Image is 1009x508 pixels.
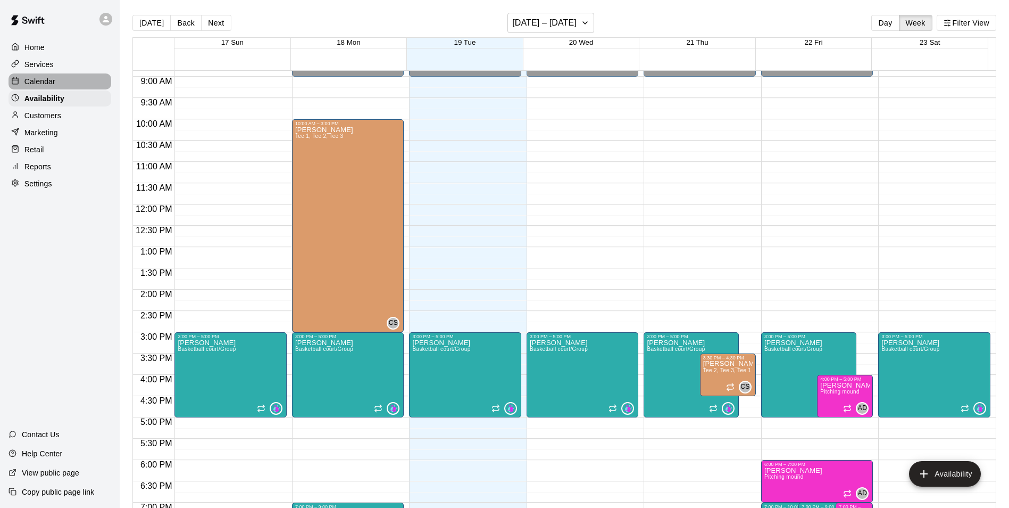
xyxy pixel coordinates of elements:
div: 3:00 PM – 5:00 PM: Available [174,332,287,417]
span: 5:30 PM [138,439,175,448]
span: AD [858,488,867,499]
p: Retail [24,144,44,155]
p: Calendar [24,76,55,87]
img: James Harris [723,403,733,414]
a: Customers [9,108,111,124]
button: Next [201,15,231,31]
button: 23 Sat [920,38,940,46]
button: Week [899,15,932,31]
button: 21 Thu [686,38,708,46]
span: 6:00 PM [138,460,175,469]
p: View public page [22,468,79,478]
div: 3:00 PM – 5:00 PM [295,334,401,339]
div: 3:00 PM – 5:00 PM: Available [644,332,739,417]
div: 4:00 PM – 5:00 PM [820,376,870,382]
button: Back [170,15,202,31]
p: Contact Us [22,429,60,440]
div: 3:00 PM – 5:00 PM [530,334,636,339]
a: Availability [9,91,111,106]
div: James Harris [504,402,517,415]
span: Basketball court/Group [647,346,705,352]
span: 12:30 PM [133,226,174,235]
span: Recurring availability [709,404,718,413]
span: Recurring availability [491,404,500,413]
div: James Harris [621,402,634,415]
span: Basketball court/Group [178,346,236,352]
button: [DATE] – [DATE] [507,13,594,33]
span: 10:30 AM [134,141,175,150]
div: 3:00 PM – 5:00 PM: Available [761,332,856,417]
a: Calendar [9,73,111,89]
span: 3:30 PM [138,354,175,363]
img: James Harris [622,403,633,414]
span: 9:30 AM [138,98,175,107]
div: 3:00 PM – 5:00 PM: Available [409,332,521,417]
span: Recurring availability [726,383,735,391]
p: Reports [24,161,51,172]
span: Recurring availability [257,404,265,413]
img: James Harris [271,403,281,414]
span: CS [740,382,749,392]
span: 11:30 AM [134,183,175,192]
div: Andres DeLeon [856,487,869,500]
span: 5:00 PM [138,417,175,427]
span: Basketball court/Group [764,346,822,352]
button: 18 Mon [337,38,360,46]
a: Settings [9,176,111,192]
div: James Harris [270,402,282,415]
span: 1:00 PM [138,247,175,256]
span: 2:00 PM [138,290,175,299]
p: Marketing [24,127,58,138]
img: James Harris [505,403,516,414]
a: Reports [9,159,111,175]
span: Recurring availability [374,404,382,413]
div: 3:30 PM – 4:30 PM [703,355,753,360]
div: 10:00 AM – 3:00 PM: Available [292,119,404,332]
span: 17 Sun [221,38,244,46]
div: Christopher Sieg [387,317,399,330]
span: 1:30 PM [138,268,175,277]
span: 12:00 PM [133,204,174,214]
span: CS [389,318,398,329]
p: Home [24,42,45,53]
div: Christopher Sieg [739,381,752,394]
span: Recurring availability [843,489,852,498]
p: Availability [24,93,64,104]
a: Retail [9,142,111,158]
div: 3:00 PM – 5:00 PM: Available [292,332,404,417]
span: Recurring availability [843,404,852,413]
span: Tee 1, Tee 2, Tee 3 [295,133,343,139]
div: 10:00 AM – 3:00 PM [295,121,401,126]
span: Basketball court/Group [530,346,588,352]
div: 3:30 PM – 4:30 PM: Available [700,354,756,396]
span: Recurring availability [608,404,617,413]
span: 6:30 PM [138,481,175,490]
p: Copy public page link [22,487,94,497]
a: Marketing [9,125,111,141]
button: 20 Wed [569,38,594,46]
div: James Harris [973,402,986,415]
a: Home [9,39,111,55]
div: 4:00 PM – 5:00 PM: Available [817,375,873,417]
button: 22 Fri [805,38,823,46]
span: 19 Tue [454,38,476,46]
span: 4:00 PM [138,375,175,384]
p: Settings [24,178,52,189]
button: add [909,461,981,487]
span: AD [858,403,867,414]
p: Services [24,59,54,70]
a: Services [9,56,111,72]
div: Andres DeLeon [856,402,869,415]
button: Filter View [937,15,996,31]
